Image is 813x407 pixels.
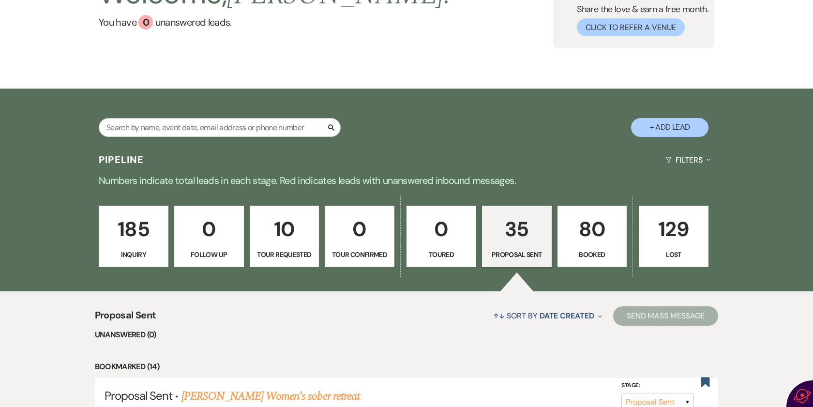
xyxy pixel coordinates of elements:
a: You have 0 unanswered leads. [99,15,451,30]
p: Tour Confirmed [331,249,388,260]
a: 0Toured [406,206,476,268]
span: Proposal Sent [105,388,173,403]
p: 129 [645,213,702,245]
li: Unanswered (0) [95,329,719,341]
a: 35Proposal Sent [482,206,552,268]
p: Inquiry [105,249,162,260]
label: Stage: [621,380,694,391]
p: 35 [488,213,545,245]
p: Proposal Sent [488,249,545,260]
p: 0 [331,213,388,245]
span: Date Created [540,311,594,321]
a: 0Tour Confirmed [325,206,394,268]
p: Numbers indicate total leads in each stage. Red indicates leads with unanswered inbound messages. [58,173,755,188]
span: Proposal Sent [95,308,156,329]
p: Toured [413,249,470,260]
a: 80Booked [557,206,627,268]
button: Send Mass Message [613,306,719,326]
p: Lost [645,249,702,260]
input: Search by name, event date, email address or phone number [99,118,341,137]
a: [PERSON_NAME] Women's sober retreat [181,388,360,405]
li: Bookmarked (14) [95,361,719,373]
p: 185 [105,213,162,245]
a: 0Follow Up [174,206,244,268]
p: 10 [256,213,313,245]
div: 0 [138,15,153,30]
p: 0 [181,213,238,245]
h3: Pipeline [99,153,144,166]
a: 129Lost [639,206,708,268]
a: 185Inquiry [99,206,168,268]
button: Sort By Date Created [489,303,605,329]
p: 0 [413,213,470,245]
button: Filters [662,147,714,173]
p: 80 [564,213,621,245]
p: Tour Requested [256,249,313,260]
a: 10Tour Requested [250,206,319,268]
p: Follow Up [181,249,238,260]
button: + Add Lead [631,118,708,137]
span: ↑↓ [493,311,505,321]
button: Click to Refer a Venue [577,18,685,36]
p: Booked [564,249,621,260]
